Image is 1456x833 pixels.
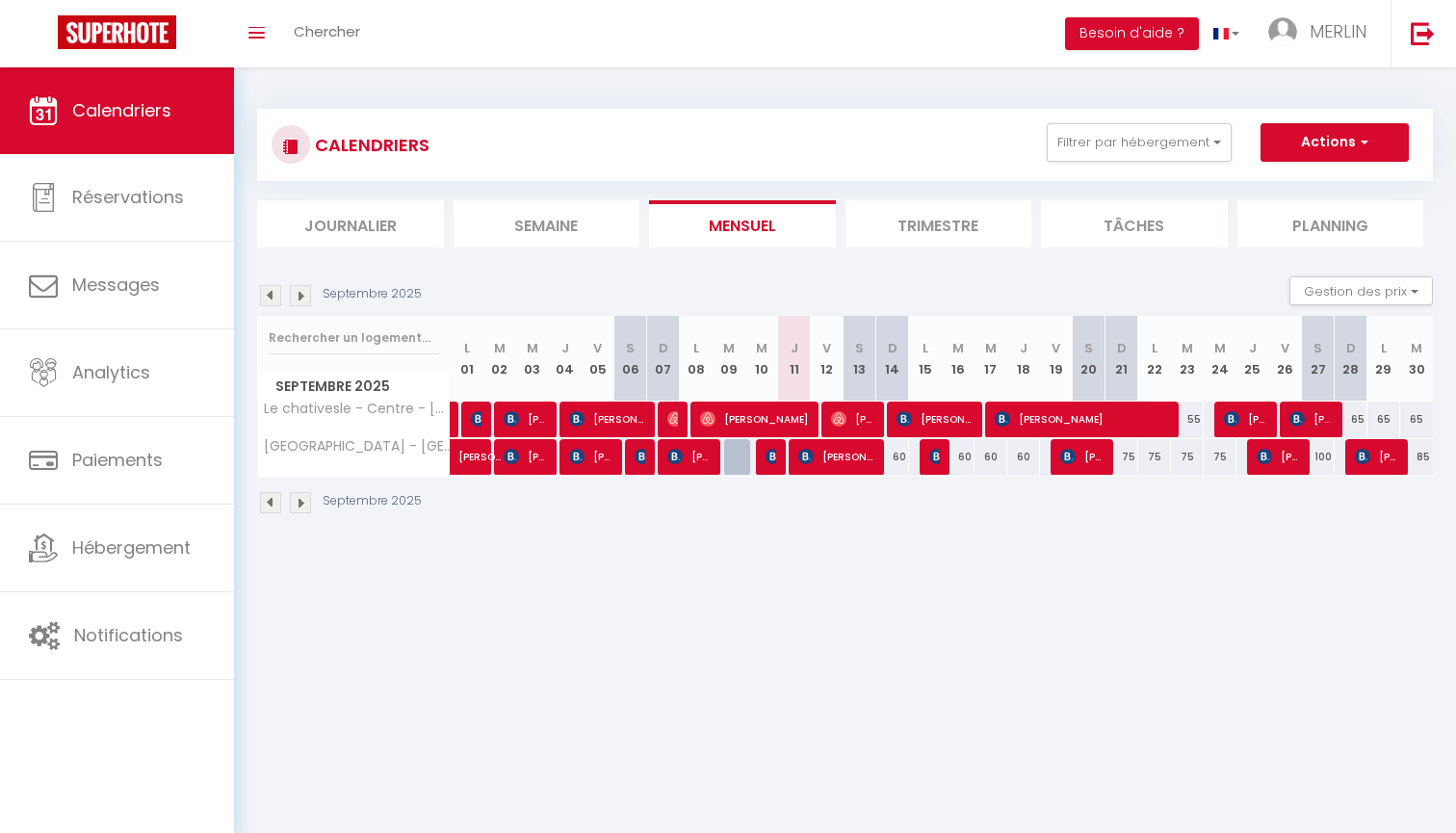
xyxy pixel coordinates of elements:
[952,339,964,357] abbr: M
[888,339,897,357] abbr: D
[72,448,163,472] span: Paiements
[527,339,538,357] abbr: M
[1269,316,1302,402] th: 26
[1204,439,1236,475] div: 75
[923,339,928,357] abbr: L
[626,339,635,357] abbr: S
[791,339,798,357] abbr: J
[72,273,160,297] span: Messages
[1257,438,1300,475] span: [PERSON_NAME]
[845,200,1032,247] li: Trimestre
[693,339,699,357] abbr: L
[756,339,767,357] abbr: M
[464,339,470,357] abbr: L
[1335,316,1367,402] th: 28
[876,316,909,402] th: 14
[1236,316,1269,402] th: 25
[1367,402,1400,437] div: 65
[713,316,745,402] th: 09
[257,200,444,247] li: Journalier
[822,339,831,357] abbr: V
[258,373,450,401] span: Septembre 2025
[1041,200,1228,247] li: Tâches
[1182,339,1193,357] abbr: M
[876,439,909,475] div: 60
[1355,438,1398,475] span: [PERSON_NAME] dr
[1040,316,1073,402] th: 19
[929,438,940,475] span: [PERSON_NAME]
[58,15,176,49] img: Super Booking
[294,21,360,41] span: Chercher
[483,316,516,402] th: 02
[269,321,439,355] input: Rechercher un logement...
[844,316,876,402] th: 13
[1105,439,1138,475] div: 75
[1084,339,1093,357] abbr: S
[516,316,549,402] th: 03
[1138,316,1171,402] th: 22
[831,401,874,437] span: [PERSON_NAME]
[471,401,481,437] span: [PERSON_NAME]
[323,285,422,303] p: Septembre 2025
[778,316,811,402] th: 11
[1065,17,1199,50] button: Besoin d'aide ?
[261,439,454,454] span: [GEOGRAPHIC_DATA] - [GEOGRAPHIC_DATA]
[1400,439,1433,475] div: 85
[975,439,1007,475] div: 60
[582,316,614,402] th: 05
[942,316,975,402] th: 16
[451,316,483,402] th: 01
[1346,339,1356,357] abbr: D
[504,401,547,437] span: [PERSON_NAME]
[723,339,735,357] abbr: M
[74,623,183,647] span: Notifications
[549,316,582,402] th: 04
[1249,339,1257,357] abbr: J
[667,401,678,437] span: Cha Boutbout
[811,316,844,402] th: 12
[561,339,569,357] abbr: J
[745,316,778,402] th: 10
[1367,316,1400,402] th: 29
[1171,316,1204,402] th: 23
[1381,339,1387,357] abbr: L
[72,535,191,560] span: Hébergement
[1204,316,1236,402] th: 24
[700,401,809,437] span: [PERSON_NAME]
[1171,439,1204,475] div: 75
[1117,339,1127,357] abbr: D
[1335,402,1367,437] div: 65
[1310,19,1366,43] span: MERLIN
[855,339,864,357] abbr: S
[647,316,680,402] th: 07
[1411,21,1435,45] img: logout
[454,200,640,247] li: Semaine
[667,438,711,475] span: [PERSON_NAME]
[1052,339,1060,357] abbr: V
[1261,123,1409,162] button: Actions
[1302,439,1335,475] div: 100
[1374,746,1442,819] iframe: Chat
[897,401,973,437] span: [PERSON_NAME]
[942,439,975,475] div: 60
[635,438,645,475] span: [PERSON_NAME]
[680,316,713,402] th: 08
[458,429,503,465] span: [PERSON_NAME]
[909,316,942,402] th: 15
[451,439,483,476] a: [PERSON_NAME]
[1302,316,1335,402] th: 27
[504,438,547,475] span: [PERSON_NAME]
[1400,402,1433,437] div: 65
[985,339,997,357] abbr: M
[1007,439,1040,475] div: 60
[1105,316,1138,402] th: 21
[1411,339,1422,357] abbr: M
[569,401,645,437] span: [PERSON_NAME]
[995,401,1169,437] span: [PERSON_NAME]
[1047,123,1232,162] button: Filtrer par hébergement
[1007,316,1040,402] th: 18
[1237,200,1424,247] li: Planning
[1224,401,1267,437] span: [PERSON_NAME]
[1020,339,1027,357] abbr: J
[1152,339,1157,357] abbr: L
